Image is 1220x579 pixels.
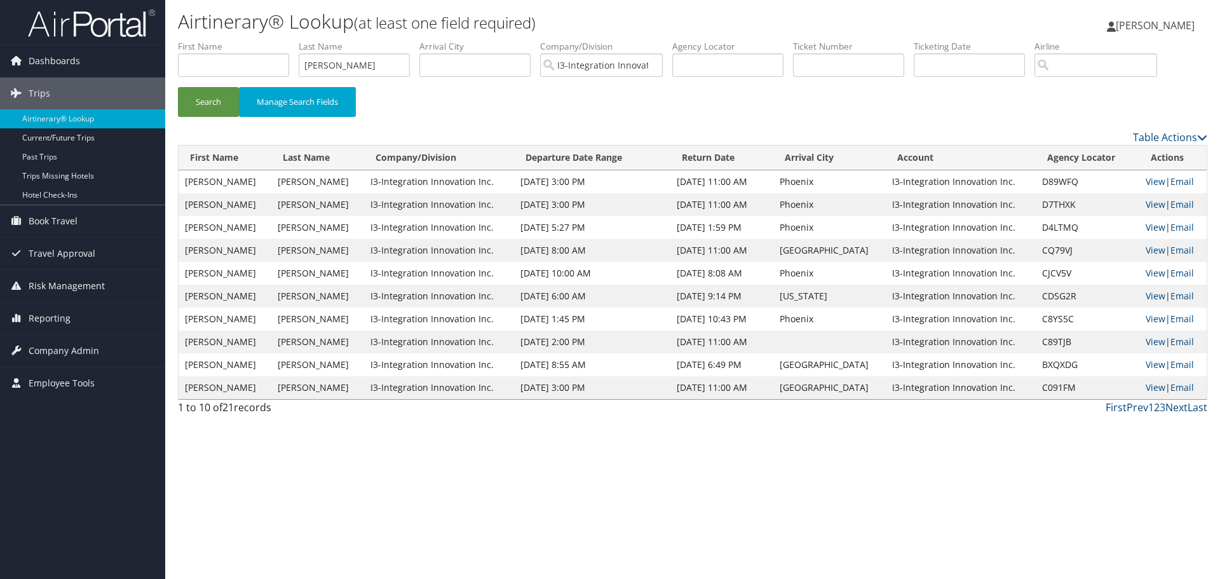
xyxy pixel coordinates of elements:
[1139,239,1207,262] td: |
[1170,175,1194,187] a: Email
[1146,221,1165,233] a: View
[670,376,773,399] td: [DATE] 11:00 AM
[29,205,78,237] span: Book Travel
[364,353,515,376] td: I3-Integration Innovation Inc.
[364,308,515,330] td: I3-Integration Innovation Inc.
[1154,400,1160,414] a: 2
[179,308,271,330] td: [PERSON_NAME]
[271,146,364,170] th: Last Name: activate to sort column ascending
[1146,290,1165,302] a: View
[670,285,773,308] td: [DATE] 9:14 PM
[514,193,670,216] td: [DATE] 3:00 PM
[886,193,1036,216] td: I3-Integration Innovation Inc.
[1034,40,1167,53] label: Airline
[886,308,1036,330] td: I3-Integration Innovation Inc.
[1036,353,1139,376] td: BXQXDG
[514,239,670,262] td: [DATE] 8:00 AM
[670,216,773,239] td: [DATE] 1:59 PM
[773,262,886,285] td: Phoenix
[1170,290,1194,302] a: Email
[773,170,886,193] td: Phoenix
[179,239,271,262] td: [PERSON_NAME]
[773,376,886,399] td: [GEOGRAPHIC_DATA]
[670,262,773,285] td: [DATE] 8:08 AM
[1170,198,1194,210] a: Email
[914,40,1034,53] label: Ticketing Date
[773,308,886,330] td: Phoenix
[1139,308,1207,330] td: |
[271,308,364,330] td: [PERSON_NAME]
[178,87,239,117] button: Search
[1165,400,1188,414] a: Next
[1116,18,1195,32] span: [PERSON_NAME]
[299,40,419,53] label: Last Name
[354,12,536,33] small: (at least one field required)
[29,78,50,109] span: Trips
[1139,216,1207,239] td: |
[1146,313,1165,325] a: View
[364,170,515,193] td: I3-Integration Innovation Inc.
[793,40,914,53] label: Ticket Number
[886,216,1036,239] td: I3-Integration Innovation Inc.
[670,239,773,262] td: [DATE] 11:00 AM
[178,8,864,35] h1: Airtinerary® Lookup
[179,193,271,216] td: [PERSON_NAME]
[514,170,670,193] td: [DATE] 3:00 PM
[364,330,515,353] td: I3-Integration Innovation Inc.
[1036,308,1139,330] td: C8YS5C
[419,40,540,53] label: Arrival City
[670,193,773,216] td: [DATE] 11:00 AM
[1036,285,1139,308] td: CDSG2R
[29,270,105,302] span: Risk Management
[271,170,364,193] td: [PERSON_NAME]
[28,8,155,38] img: airportal-logo.png
[1146,244,1165,256] a: View
[514,353,670,376] td: [DATE] 8:55 AM
[178,40,299,53] label: First Name
[886,376,1036,399] td: I3-Integration Innovation Inc.
[1139,353,1207,376] td: |
[222,400,234,414] span: 21
[1188,400,1207,414] a: Last
[1146,198,1165,210] a: View
[514,146,670,170] th: Departure Date Range: activate to sort column ascending
[886,170,1036,193] td: I3-Integration Innovation Inc.
[364,376,515,399] td: I3-Integration Innovation Inc.
[1139,262,1207,285] td: |
[1107,6,1207,44] a: [PERSON_NAME]
[514,376,670,399] td: [DATE] 3:00 PM
[1036,376,1139,399] td: C091FM
[271,330,364,353] td: [PERSON_NAME]
[886,285,1036,308] td: I3-Integration Innovation Inc.
[271,376,364,399] td: [PERSON_NAME]
[514,285,670,308] td: [DATE] 6:00 AM
[1146,381,1165,393] a: View
[29,238,95,269] span: Travel Approval
[1139,170,1207,193] td: |
[29,335,99,367] span: Company Admin
[672,40,793,53] label: Agency Locator
[179,216,271,239] td: [PERSON_NAME]
[514,262,670,285] td: [DATE] 10:00 AM
[1106,400,1127,414] a: First
[773,193,886,216] td: Phoenix
[1146,175,1165,187] a: View
[773,353,886,376] td: [GEOGRAPHIC_DATA]
[1139,285,1207,308] td: |
[271,216,364,239] td: [PERSON_NAME]
[1170,336,1194,348] a: Email
[1036,239,1139,262] td: CQ79VJ
[179,285,271,308] td: [PERSON_NAME]
[1133,130,1207,144] a: Table Actions
[1170,244,1194,256] a: Email
[1127,400,1148,414] a: Prev
[1036,216,1139,239] td: D4LTMQ
[886,262,1036,285] td: I3-Integration Innovation Inc.
[179,330,271,353] td: [PERSON_NAME]
[1036,193,1139,216] td: D7THXK
[179,262,271,285] td: [PERSON_NAME]
[179,146,271,170] th: First Name: activate to sort column ascending
[540,40,672,53] label: Company/Division
[271,239,364,262] td: [PERSON_NAME]
[1160,400,1165,414] a: 3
